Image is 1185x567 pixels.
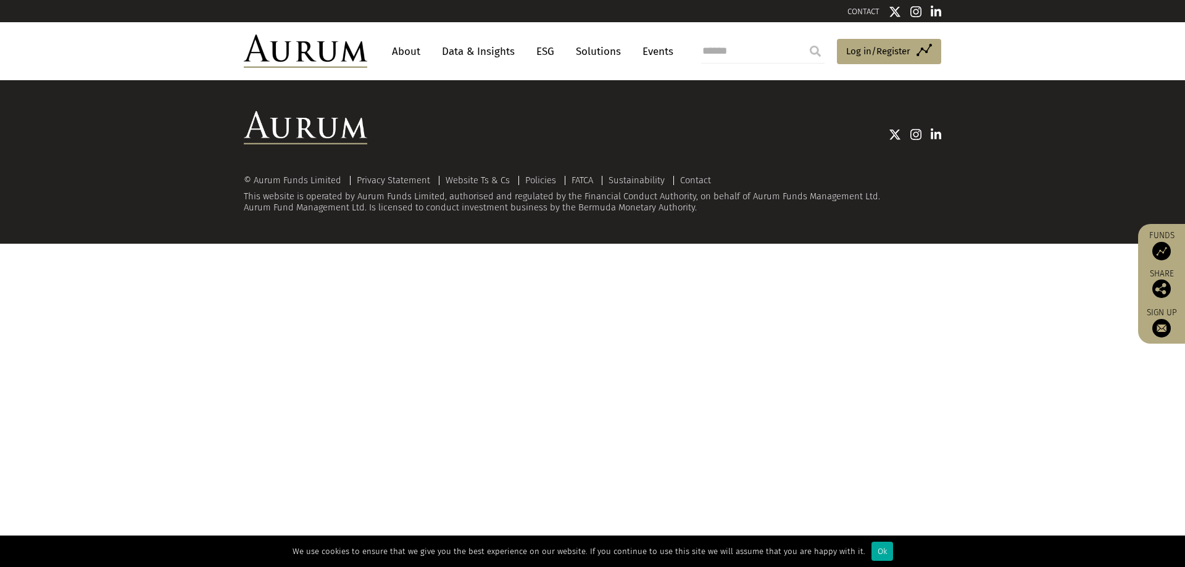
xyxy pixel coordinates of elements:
[244,175,941,213] div: This website is operated by Aurum Funds Limited, authorised and regulated by the Financial Conduc...
[931,6,942,18] img: Linkedin icon
[910,6,921,18] img: Instagram icon
[446,175,510,186] a: Website Ts & Cs
[680,175,711,186] a: Contact
[889,6,901,18] img: Twitter icon
[846,44,910,59] span: Log in/Register
[244,35,367,68] img: Aurum
[931,128,942,141] img: Linkedin icon
[803,39,828,64] input: Submit
[244,176,347,185] div: © Aurum Funds Limited
[436,40,521,63] a: Data & Insights
[357,175,430,186] a: Privacy Statement
[910,128,921,141] img: Instagram icon
[530,40,560,63] a: ESG
[847,7,879,16] a: CONTACT
[244,111,367,144] img: Aurum Logo
[1152,242,1171,260] img: Access Funds
[837,39,941,65] a: Log in/Register
[570,40,627,63] a: Solutions
[572,175,593,186] a: FATCA
[386,40,426,63] a: About
[609,175,665,186] a: Sustainability
[636,40,673,63] a: Events
[525,175,556,186] a: Policies
[1144,230,1179,260] a: Funds
[889,128,901,141] img: Twitter icon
